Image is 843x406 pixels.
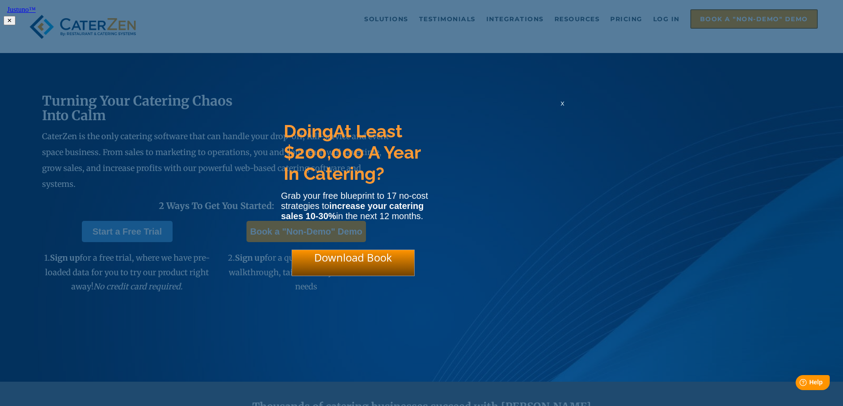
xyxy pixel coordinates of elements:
iframe: Help widget launcher [764,372,833,396]
div: Download Book [292,250,415,276]
span: Doing [284,121,333,141]
span: Download Book [314,250,392,265]
span: Grab your free blueprint to 17 no-cost strategies to in the next 12 months. [281,191,428,221]
span: At Least $200,000 A Year In Catering? [284,121,420,184]
div: x [555,99,570,117]
button: ✕ [4,16,15,25]
span: x [561,99,564,107]
strong: increase your catering sales 10-30% [281,201,423,221]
